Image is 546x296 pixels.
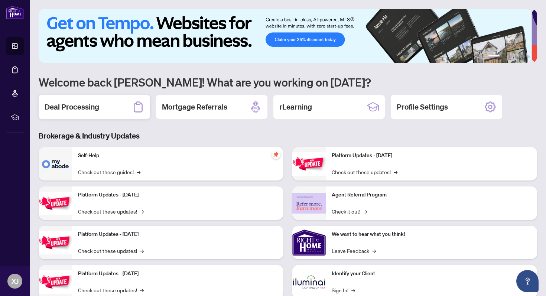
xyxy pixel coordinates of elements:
a: Check out these guides!→ [78,168,140,176]
span: → [137,168,140,176]
a: Leave Feedback→ [332,247,376,255]
img: Slide 0 [39,9,532,63]
span: → [140,286,144,294]
a: Check out these updates!→ [332,168,397,176]
button: 2 [503,55,506,58]
img: Platform Updates - July 8, 2025 [39,270,72,294]
img: logo [6,6,24,19]
h2: rLearning [279,102,312,112]
span: XJ [12,276,19,286]
img: Self-Help [39,147,72,180]
button: 3 [509,55,512,58]
h2: Deal Processing [45,102,99,112]
p: Platform Updates - [DATE] [78,270,277,278]
span: → [351,286,355,294]
span: → [394,168,397,176]
span: → [140,207,144,215]
a: Check it out!→ [332,207,367,215]
span: pushpin [272,150,280,159]
span: → [140,247,144,255]
img: Agent Referral Program [292,193,326,214]
p: Platform Updates - [DATE] [78,230,277,238]
a: Sign In!→ [332,286,355,294]
a: Check out these updates!→ [78,207,144,215]
button: Open asap [516,270,539,292]
button: 5 [521,55,524,58]
h2: Mortgage Referrals [162,102,227,112]
h3: Brokerage & Industry Updates [39,131,537,141]
a: Check out these updates!→ [78,247,144,255]
img: Platform Updates - July 21, 2025 [39,231,72,254]
p: Identify your Client [332,270,531,278]
p: Platform Updates - [DATE] [332,152,531,160]
p: We want to hear what you think! [332,230,531,238]
p: Platform Updates - [DATE] [78,191,277,199]
h2: Profile Settings [397,102,448,112]
button: 1 [488,55,500,58]
img: Platform Updates - September 16, 2025 [39,192,72,215]
span: → [363,207,367,215]
a: Check out these updates!→ [78,286,144,294]
button: 6 [527,55,530,58]
p: Agent Referral Program [332,191,531,199]
p: Self-Help [78,152,277,160]
span: → [372,247,376,255]
h1: Welcome back [PERSON_NAME]! What are you working on [DATE]? [39,75,537,89]
img: We want to hear what you think! [292,226,326,259]
button: 4 [515,55,518,58]
img: Platform Updates - June 23, 2025 [292,152,326,176]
